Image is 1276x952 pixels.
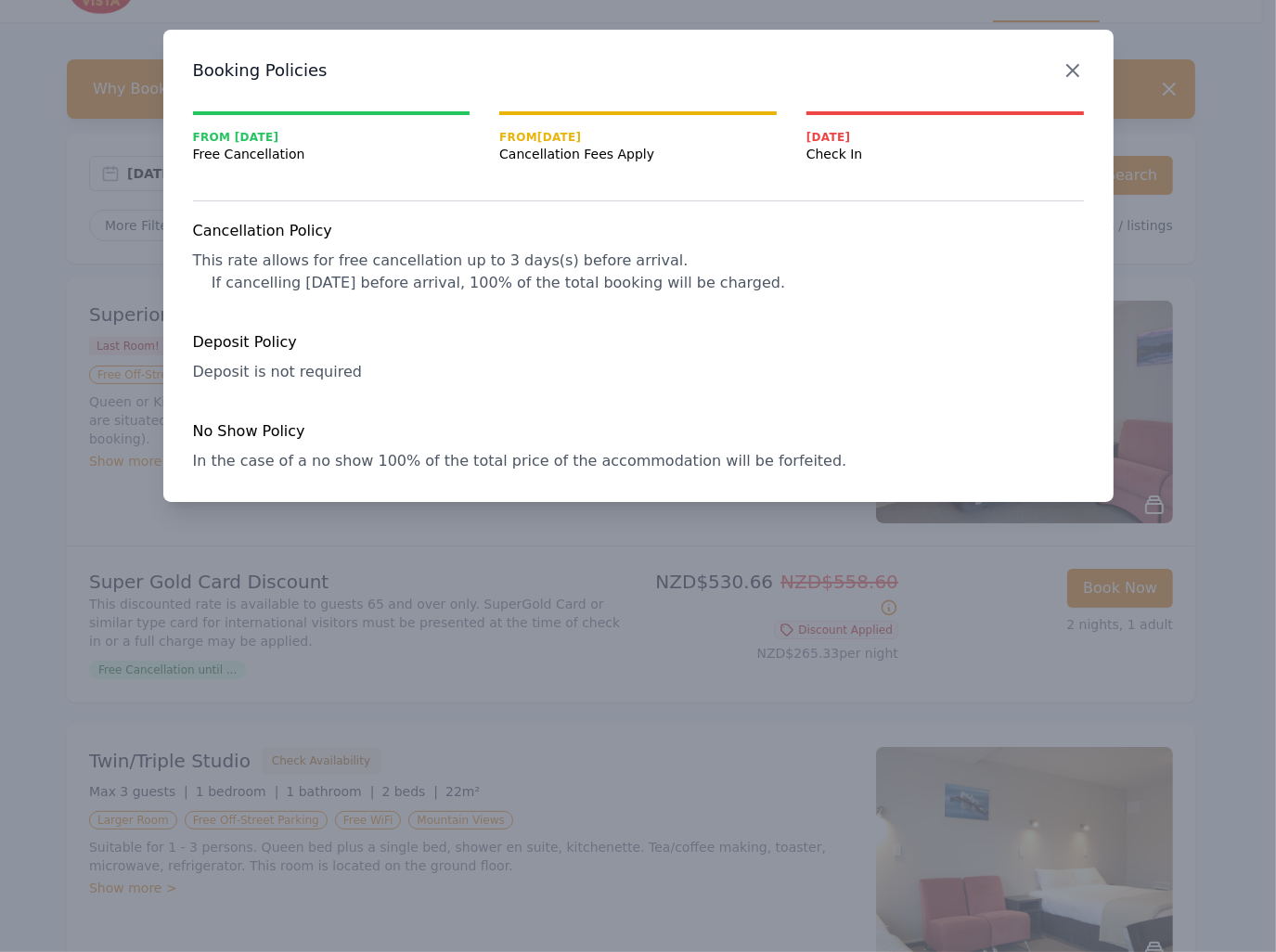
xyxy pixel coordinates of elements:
span: Check In [806,145,1084,163]
span: [DATE] [806,130,1084,145]
span: In the case of a no show 100% of the total price of the accommodation will be forfeited. [193,452,847,470]
span: Cancellation Fees Apply [499,145,777,163]
h4: No Show Policy [193,420,1084,443]
span: Deposit is not required [193,363,362,380]
h4: Cancellation Policy [193,220,1084,242]
span: Free Cancellation [193,145,470,163]
h4: Deposit Policy [193,331,1084,354]
nav: Progress mt-20 [193,111,1084,163]
span: From [DATE] [499,130,777,145]
span: From [DATE] [193,130,470,145]
span: This rate allows for free cancellation up to 3 days(s) before arrival. If cancelling [DATE] befor... [193,251,786,291]
h3: Booking Policies [193,59,1084,82]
